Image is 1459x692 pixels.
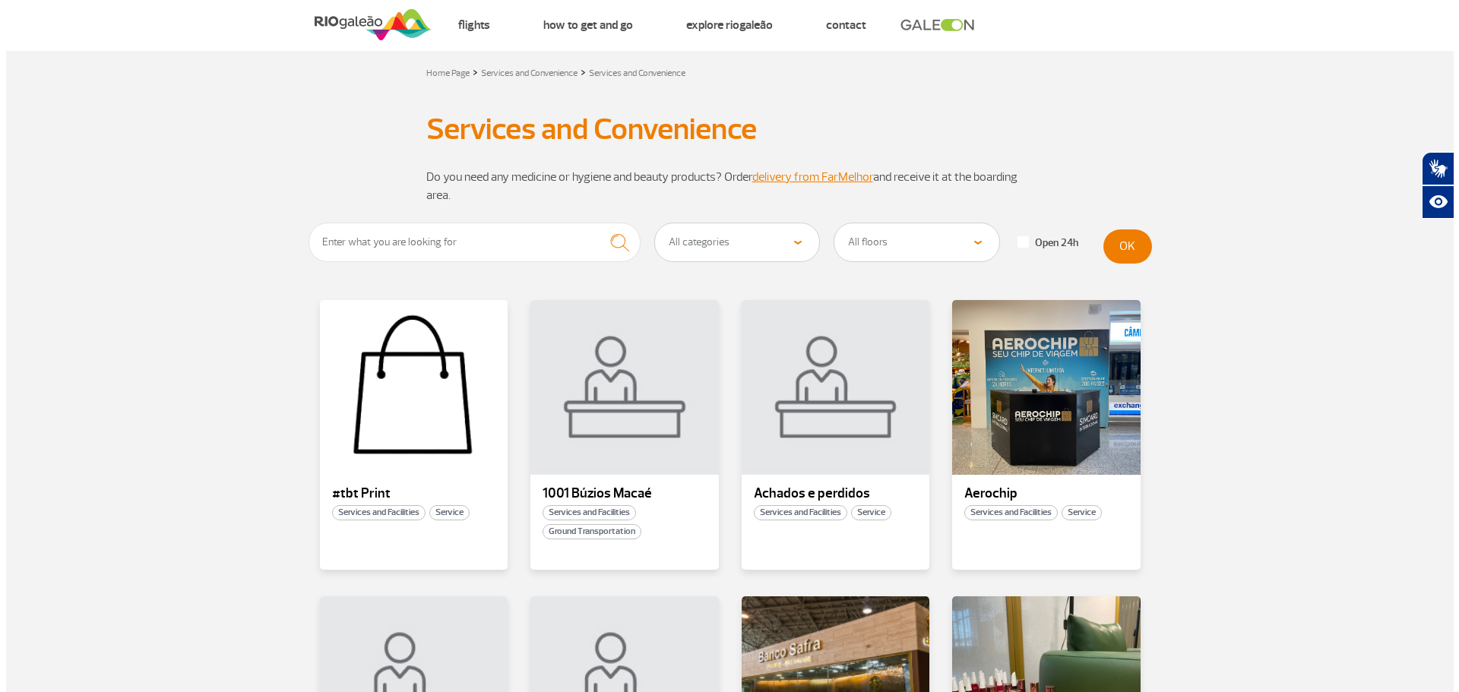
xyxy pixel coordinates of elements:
[1097,229,1146,264] button: OK
[326,486,490,501] p: #tbt Print
[420,168,1028,204] p: Do you need any medicine or hygiene and beauty products? Order and receive it at the boarding area.
[1416,185,1448,219] button: Abrir recursos assistivos.
[326,505,419,520] span: Services and Facilities
[748,486,912,501] p: Achados e perdidos
[574,63,580,81] a: >
[420,116,1028,142] h1: Services and Convenience
[1011,236,1072,250] label: Open 24h
[583,68,679,79] a: Services and Convenience
[748,505,841,520] span: Services and Facilities
[537,17,627,33] a: How to get and go
[475,68,571,79] a: Services and Convenience
[420,68,464,79] a: Home Page
[423,505,464,520] span: Service
[302,223,635,262] input: Enter what you are looking for
[680,17,767,33] a: Explore RIOgaleão
[746,169,867,185] a: delivery from FarMelhor
[1055,505,1096,520] span: Service
[536,524,635,539] span: Ground Transportation
[845,505,885,520] span: Service
[958,486,1122,501] p: Aerochip
[536,486,701,501] p: 1001 Búzios Macaé
[536,505,630,520] span: Services and Facilities
[958,505,1052,520] span: Services and Facilities
[820,17,860,33] a: Contact
[452,17,484,33] a: Flights
[1416,152,1448,219] div: Plugin de acessibilidade da Hand Talk.
[467,63,472,81] a: >
[1416,152,1448,185] button: Abrir tradutor de língua de sinais.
